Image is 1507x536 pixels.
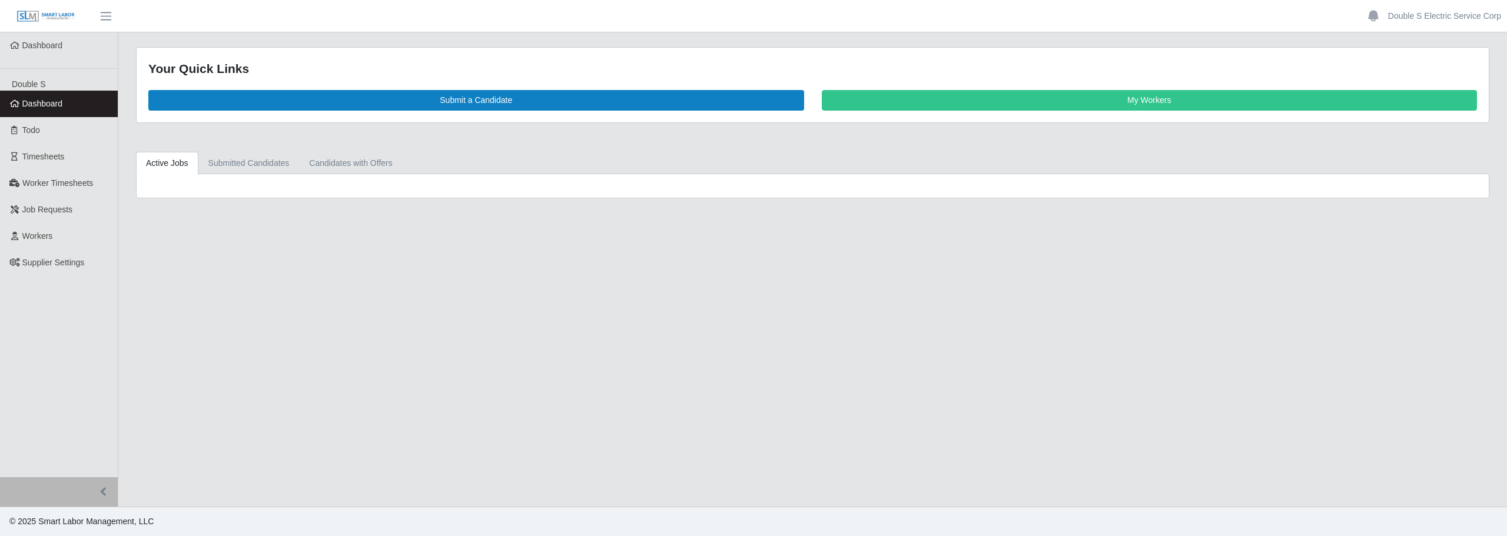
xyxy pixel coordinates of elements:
[22,152,65,161] span: Timesheets
[148,90,804,111] a: Submit a Candidate
[16,10,75,23] img: SLM Logo
[22,125,40,135] span: Todo
[22,99,63,108] span: Dashboard
[299,152,402,175] a: Candidates with Offers
[822,90,1478,111] a: My Workers
[22,258,85,267] span: Supplier Settings
[198,152,300,175] a: Submitted Candidates
[12,79,46,89] span: Double S
[9,517,154,526] span: © 2025 Smart Labor Management, LLC
[148,59,1477,78] div: Your Quick Links
[22,178,93,188] span: Worker Timesheets
[1388,10,1501,22] a: Double S Electric Service Corp
[22,41,63,50] span: Dashboard
[22,231,53,241] span: Workers
[136,152,198,175] a: Active Jobs
[22,205,73,214] span: Job Requests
